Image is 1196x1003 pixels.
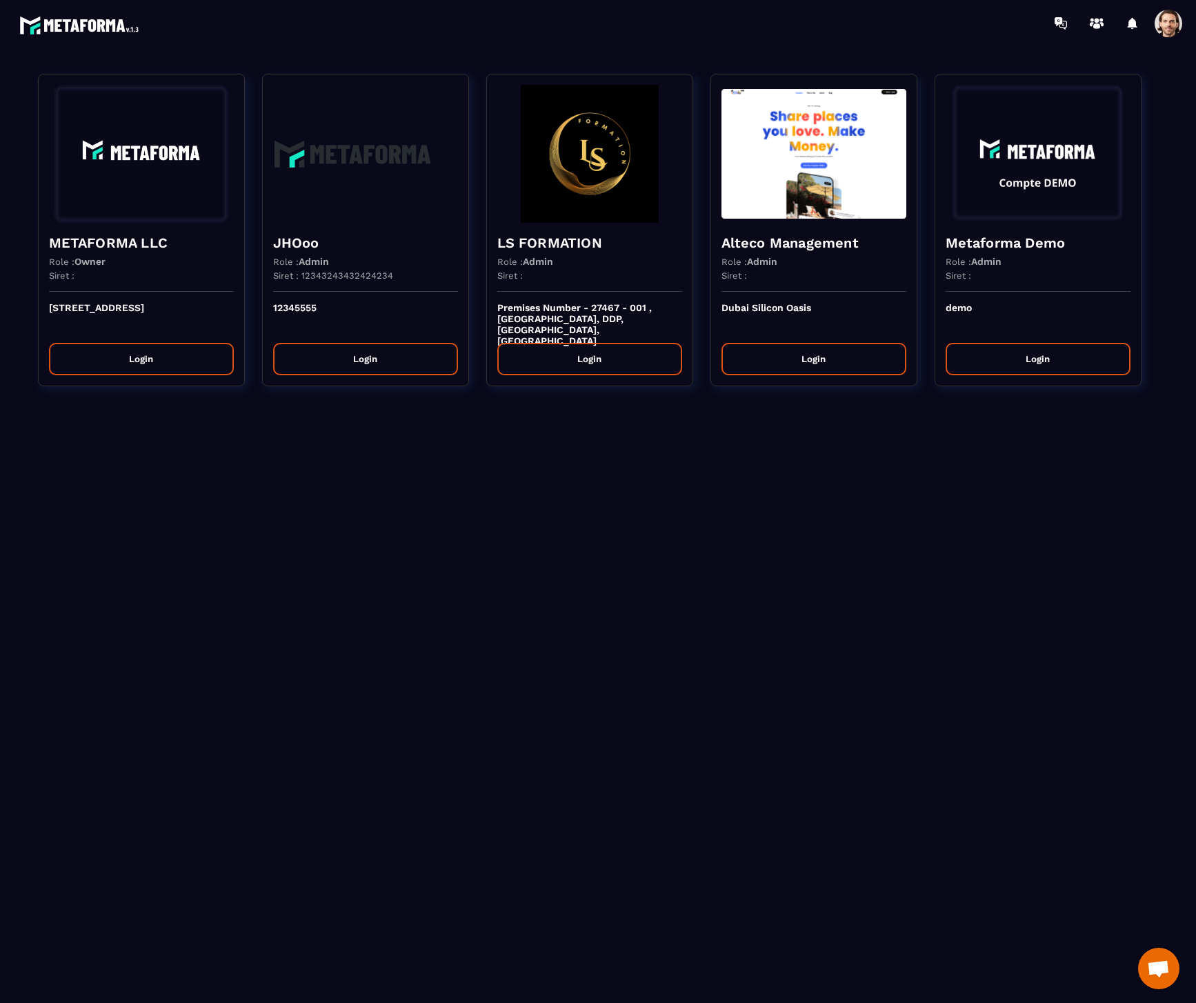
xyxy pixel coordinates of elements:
[49,256,106,267] p: Role :
[273,343,458,375] button: Login
[946,302,1130,332] p: demo
[721,270,747,281] p: Siret :
[273,233,458,252] h4: JHOoo
[497,85,682,223] img: funnel-background
[497,270,523,281] p: Siret :
[273,270,393,281] p: Siret : 12343243432424234
[49,233,234,252] h4: METAFORMA LLC
[946,233,1130,252] h4: Metaforma Demo
[946,270,971,281] p: Siret :
[273,256,329,267] p: Role :
[299,256,329,267] span: Admin
[49,302,234,332] p: [STREET_ADDRESS]
[497,302,682,332] p: Premises Number - 27467 - 001 , [GEOGRAPHIC_DATA], DDP, [GEOGRAPHIC_DATA], [GEOGRAPHIC_DATA]
[721,233,906,252] h4: Alteco Management
[273,85,458,223] img: funnel-background
[497,233,682,252] h4: LS FORMATION
[721,302,906,332] p: Dubai Silicon Oasis
[721,343,906,375] button: Login
[49,270,74,281] p: Siret :
[721,85,906,223] img: funnel-background
[721,256,777,267] p: Role :
[523,256,553,267] span: Admin
[74,256,106,267] span: Owner
[49,343,234,375] button: Login
[1138,948,1179,989] div: Open chat
[946,85,1130,223] img: funnel-background
[49,85,234,223] img: funnel-background
[497,256,553,267] p: Role :
[971,256,1001,267] span: Admin
[946,256,1001,267] p: Role :
[946,343,1130,375] button: Login
[747,256,777,267] span: Admin
[497,343,682,375] button: Login
[273,302,458,332] p: 12345555
[19,12,143,38] img: logo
